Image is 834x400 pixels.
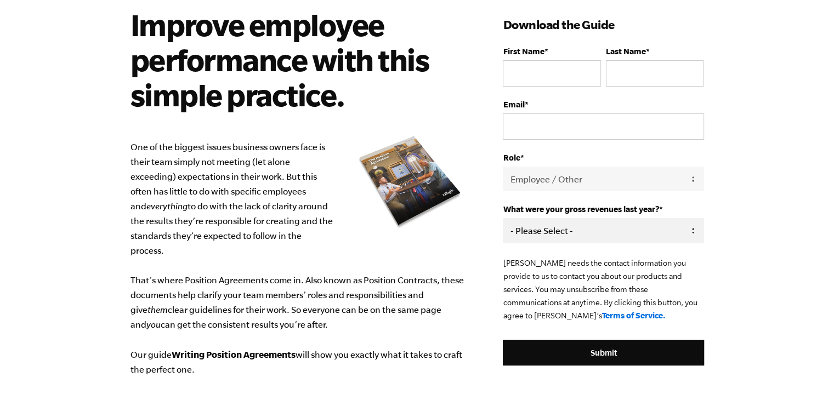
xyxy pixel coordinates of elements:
span: Last Name [606,47,646,56]
b: Writing Position Agreements [172,349,296,359]
i: you [146,319,161,329]
a: Terms of Service. [602,311,665,320]
span: Role [503,153,520,162]
h2: Improve employee performance with this simple practice. [131,7,455,112]
iframe: Chat Widget [779,347,834,400]
i: everything [146,201,188,211]
span: Email [503,100,524,109]
i: them [147,305,168,315]
img: e-myth position contract position agreement guide [349,130,470,236]
input: Submit [503,340,703,366]
p: [PERSON_NAME] needs the contact information you provide to us to contact you about our products a... [503,256,703,322]
h3: Download the Guide [503,16,703,33]
span: What were your gross revenues last year? [503,204,659,214]
span: First Name [503,47,544,56]
p: One of the biggest issues business owners face is their team simply not meeting (let alone exceed... [131,140,470,377]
